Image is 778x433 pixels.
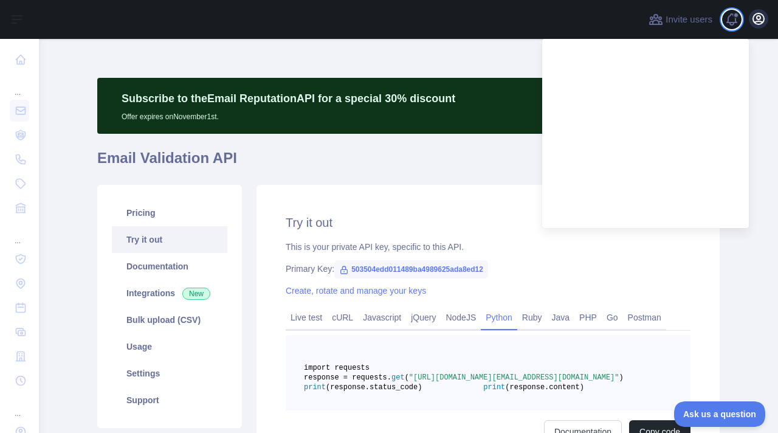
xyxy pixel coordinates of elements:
[547,308,575,327] a: Java
[286,308,327,327] a: Live test
[441,308,481,327] a: NodeJS
[112,333,227,360] a: Usage
[481,308,517,327] a: Python
[97,148,720,178] h1: Email Validation API
[358,308,406,327] a: Javascript
[334,260,488,279] span: 503504edd011489ba4989625ada8ed12
[646,10,715,29] button: Invite users
[602,308,623,327] a: Go
[286,286,426,296] a: Create, rotate and manage your keys
[405,373,409,382] span: (
[304,383,326,392] span: print
[409,373,619,382] span: "[URL][DOMAIN_NAME][EMAIL_ADDRESS][DOMAIN_NAME]"
[619,373,624,382] span: )
[505,383,584,392] span: (response.content)
[112,226,227,253] a: Try it out
[112,387,227,414] a: Support
[304,364,370,372] span: import requests
[286,263,690,275] div: Primary Key:
[483,383,505,392] span: print
[112,360,227,387] a: Settings
[517,308,547,327] a: Ruby
[286,241,690,253] div: This is your private API key, specific to this API.
[122,107,455,122] p: Offer expires on November 1st.
[112,199,227,226] a: Pricing
[406,308,441,327] a: jQuery
[10,394,29,418] div: ...
[574,308,602,327] a: PHP
[391,373,405,382] span: get
[10,73,29,97] div: ...
[112,253,227,280] a: Documentation
[112,307,227,333] a: Bulk upload (CSV)
[326,383,422,392] span: (response.status_code)
[666,13,712,27] span: Invite users
[286,214,690,231] h2: Try it out
[122,90,455,107] p: Subscribe to the Email Reputation API for a special 30 % discount
[674,401,766,427] iframe: Toggle Customer Support
[182,288,210,300] span: New
[112,280,227,307] a: Integrations New
[623,308,666,327] a: Postman
[304,373,391,382] span: response = requests.
[327,308,358,327] a: cURL
[10,221,29,246] div: ...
